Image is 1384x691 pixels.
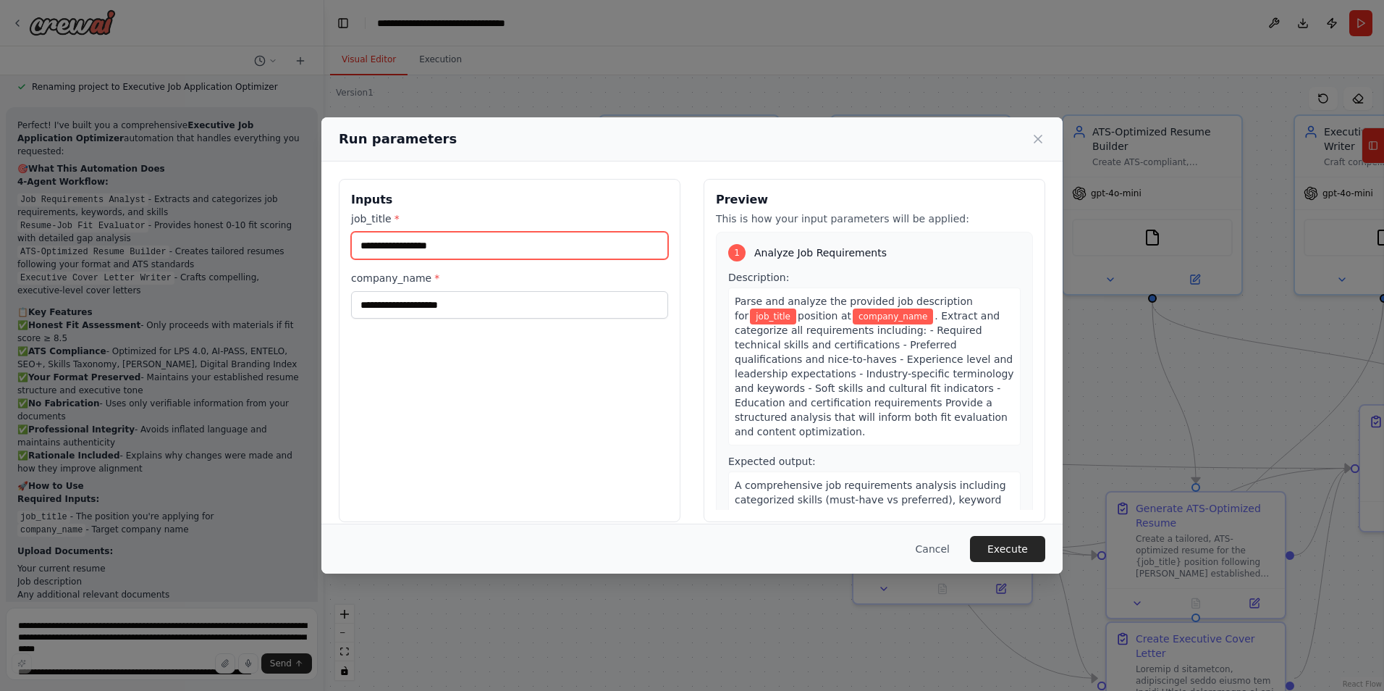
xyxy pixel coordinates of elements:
[970,536,1045,562] button: Execute
[798,310,851,322] span: position at
[716,212,1033,226] p: This is how your input parameters will be applied:
[351,212,668,226] label: job_title
[339,129,457,149] h2: Run parameters
[728,244,746,261] div: 1
[728,272,789,283] span: Description:
[716,191,1033,209] h3: Preview
[853,309,933,324] span: Variable: company_name
[728,456,816,467] span: Expected output:
[735,310,1014,437] span: . Extract and categorize all requirements including: - Required technical skills and certificatio...
[351,191,668,209] h3: Inputs
[754,246,887,260] span: Analyze Job Requirements
[735,296,973,322] span: Parse and analyze the provided job description for
[351,271,668,285] label: company_name
[735,479,1006,535] span: A comprehensive job requirements analysis including categorized skills (must-have vs preferred), ...
[750,309,796,324] span: Variable: job_title
[904,536,961,562] button: Cancel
